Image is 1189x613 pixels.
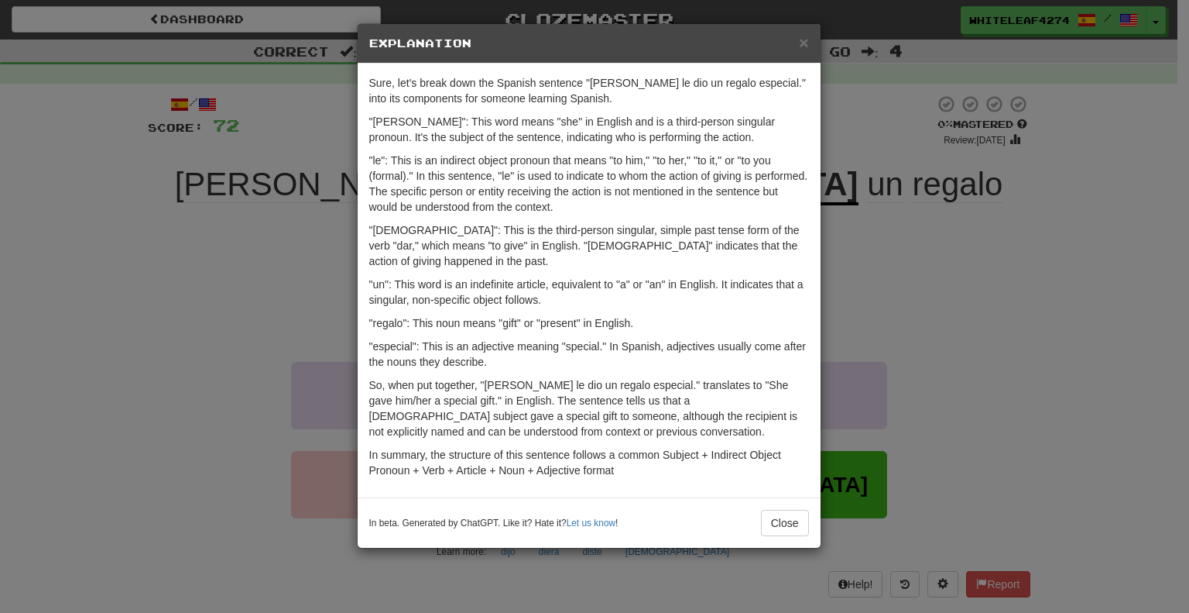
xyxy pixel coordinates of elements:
h5: Explanation [369,36,809,51]
button: Close [799,34,808,50]
small: In beta. Generated by ChatGPT. Like it? Hate it? ! [369,517,618,530]
p: "un": This word is an indefinite article, equivalent to "a" or "an" in English. It indicates that... [369,277,809,308]
p: So, when put together, "[PERSON_NAME] le dio un regalo especial." translates to "She gave him/her... [369,377,809,439]
p: "le": This is an indirect object pronoun that means "to him," "to her," "to it," or "to you (form... [369,153,809,215]
span: × [799,33,808,51]
p: "[DEMOGRAPHIC_DATA]": This is the third-person singular, simple past tense form of the verb "dar,... [369,222,809,269]
a: Let us know [567,518,615,529]
p: "especial": This is an adjective meaning "special." In Spanish, adjectives usually come after the... [369,339,809,370]
p: In summary, the structure of this sentence follows a common Subject + Indirect Object Pronoun + V... [369,447,809,478]
p: "[PERSON_NAME]": This word means "she" in English and is a third-person singular pronoun. It's th... [369,114,809,145]
p: "regalo": This noun means "gift" or "present" in English. [369,315,809,331]
p: Sure, let's break down the Spanish sentence "[PERSON_NAME] le dio un regalo especial." into its c... [369,75,809,106]
button: Close [761,510,809,536]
